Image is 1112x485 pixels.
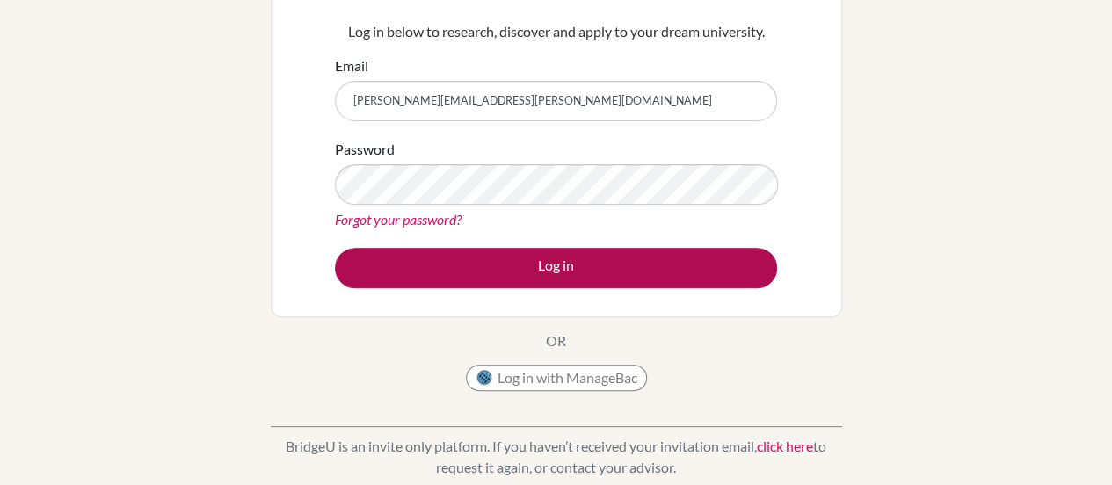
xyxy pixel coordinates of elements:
[335,55,368,76] label: Email
[335,21,777,42] p: Log in below to research, discover and apply to your dream university.
[335,139,395,160] label: Password
[757,438,813,454] a: click here
[546,330,566,351] p: OR
[335,248,777,288] button: Log in
[335,211,462,228] a: Forgot your password?
[466,365,647,391] button: Log in with ManageBac
[271,436,842,478] p: BridgeU is an invite only platform. If you haven’t received your invitation email, to request it ...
